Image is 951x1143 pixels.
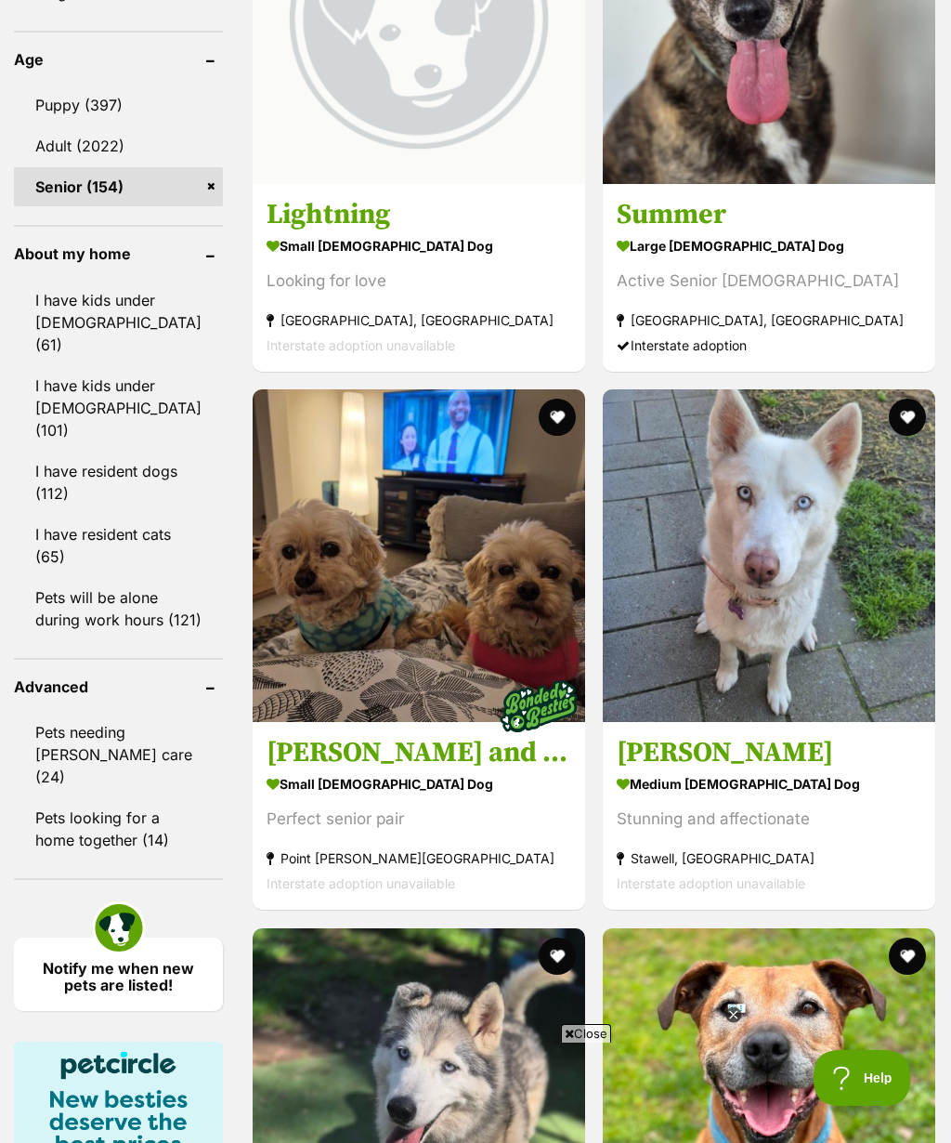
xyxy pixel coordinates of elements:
div: Interstate adoption [617,333,921,358]
iframe: Advertisement [137,1050,814,1134]
h3: [PERSON_NAME] [617,736,921,771]
a: I have resident cats (65) [14,515,223,576]
a: I have kids under [DEMOGRAPHIC_DATA] (101) [14,366,223,450]
strong: small [DEMOGRAPHIC_DATA] Dog [267,771,571,798]
h3: [PERSON_NAME] and [PERSON_NAME] [267,736,571,771]
h3: Summer [617,197,921,232]
button: favourite [539,399,576,436]
iframe: Help Scout Beacon - Open [814,1050,914,1106]
button: favourite [539,938,576,975]
a: I have kids under [DEMOGRAPHIC_DATA] (61) [14,281,223,364]
img: bonded besties [492,661,585,754]
a: Summer large [DEMOGRAPHIC_DATA] Dog Active Senior [DEMOGRAPHIC_DATA] [GEOGRAPHIC_DATA], [GEOGRAPH... [603,183,935,372]
div: Active Senior [DEMOGRAPHIC_DATA] [617,269,921,294]
a: Pets will be alone during work hours (121) [14,578,223,639]
h3: Lightning [267,197,571,232]
strong: medium [DEMOGRAPHIC_DATA] Dog [617,771,921,798]
img: Ashie - Siberian Husky Dog [603,389,935,722]
div: Perfect senior pair [267,808,571,833]
strong: Point [PERSON_NAME][GEOGRAPHIC_DATA] [267,847,571,872]
button: favourite [889,399,926,436]
a: Pets needing [PERSON_NAME] care (24) [14,713,223,796]
strong: small [DEMOGRAPHIC_DATA] Dog [267,232,571,259]
a: Pets looking for a home together (14) [14,798,223,860]
a: Notify me when new pets are listed! [14,938,223,1011]
a: Adult (2022) [14,126,223,165]
span: Interstate adoption unavailable [267,876,455,892]
div: Stunning and affectionate [617,808,921,833]
header: Age [14,51,223,68]
a: Lightning small [DEMOGRAPHIC_DATA] Dog Looking for love [GEOGRAPHIC_DATA], [GEOGRAPHIC_DATA] Inte... [253,183,585,372]
button: favourite [889,938,926,975]
div: Looking for love [267,269,571,294]
a: I have resident dogs (112) [14,452,223,513]
a: [PERSON_NAME] and [PERSON_NAME] small [DEMOGRAPHIC_DATA] Dog Perfect senior pair Point [PERSON_NA... [253,722,585,911]
span: Interstate adoption unavailable [267,337,455,353]
a: Puppy (397) [14,85,223,125]
span: Interstate adoption unavailable [617,876,805,892]
a: Senior (154) [14,167,223,206]
a: [PERSON_NAME] medium [DEMOGRAPHIC_DATA] Dog Stunning and affectionate Stawell, [GEOGRAPHIC_DATA] ... [603,722,935,911]
strong: [GEOGRAPHIC_DATA], [GEOGRAPHIC_DATA] [267,308,571,333]
header: Advanced [14,678,223,695]
strong: Stawell, [GEOGRAPHIC_DATA] [617,847,921,872]
strong: large [DEMOGRAPHIC_DATA] Dog [617,232,921,259]
img: Charlie and Lola - Cavalier King Charles Spaniel x Poodle (Toy) Dog [253,389,585,722]
header: About my home [14,245,223,262]
strong: [GEOGRAPHIC_DATA], [GEOGRAPHIC_DATA] [617,308,921,333]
